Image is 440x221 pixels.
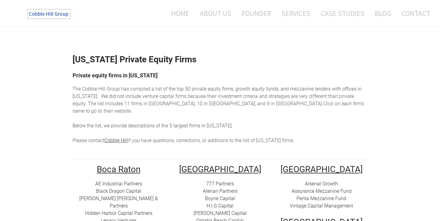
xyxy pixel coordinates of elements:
u: [GEOGRAPHIC_DATA] [179,164,261,174]
a: Assurance Mezzanine Fund [292,188,352,194]
strong: [US_STATE] Private Equity Firms [73,54,196,64]
a: [PERSON_NAME] Capital [194,210,247,216]
a: Services [277,5,315,21]
a: Cobble Hill [104,138,128,143]
a: Blog [370,5,396,21]
a: Case Studies [316,5,369,21]
a: Contact [397,5,430,21]
u: ​[GEOGRAPHIC_DATA] [281,164,363,174]
a: Founder [237,5,276,21]
span: enture capital firms because their investment criteria and strategies are very different than pri... [73,93,354,107]
a: Hidden Harbor Capital Partners [85,210,152,216]
a: Vintage Capital Management [290,203,353,209]
a: Black Dragon Capital [96,188,141,194]
u: Boca Raton [97,164,140,174]
a: Aterian Partners [203,188,238,194]
a: [PERSON_NAME] [PERSON_NAME] & Partners [79,196,158,209]
a: 777 Partners [206,181,234,187]
font: Private equity firms in [US_STATE] [73,72,158,79]
span: Please contact if you have questions, corrections, or additions to the list of [US_STATE] firms. [73,138,294,143]
span: The Cobble Hill Group has compiled a list of t [73,86,170,92]
a: Penta Mezzanine Fund [297,196,346,201]
div: he top 50 private equity firms, growth equity funds, and mezzanine lenders with offices in [US_ST... [73,85,367,144]
a: H.I.G Capital [206,203,234,209]
a: About Us [195,5,236,21]
a: Home [162,5,194,21]
a: AE Industrial Partners [95,181,142,187]
img: The Cobble Hill Group LLC [23,6,76,22]
a: Arsenal Growth [305,181,338,187]
a: Boyne Capital [205,196,235,201]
